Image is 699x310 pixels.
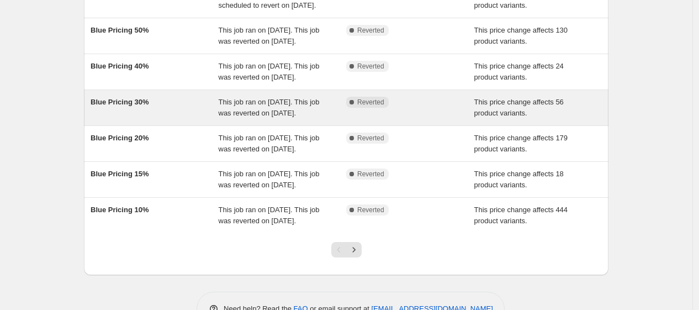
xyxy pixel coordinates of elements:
span: Reverted [357,134,384,143]
span: Blue Pricing 15% [91,170,149,178]
span: Reverted [357,26,384,35]
span: This job ran on [DATE]. This job was reverted on [DATE]. [219,62,320,81]
span: Reverted [357,62,384,71]
span: Blue Pricing 20% [91,134,149,142]
span: Blue Pricing 50% [91,26,149,34]
span: This job ran on [DATE]. This job was reverted on [DATE]. [219,26,320,45]
span: This job ran on [DATE]. This job was reverted on [DATE]. [219,170,320,189]
span: This price change affects 24 product variants. [474,62,564,81]
span: Reverted [357,170,384,178]
span: Reverted [357,98,384,107]
span: This job ran on [DATE]. This job was reverted on [DATE]. [219,206,320,225]
nav: Pagination [331,242,362,258]
button: Next [346,242,362,258]
span: Blue Pricing 30% [91,98,149,106]
span: Blue Pricing 10% [91,206,149,214]
span: This price change affects 56 product variants. [474,98,564,117]
span: This job ran on [DATE]. This job was reverted on [DATE]. [219,134,320,153]
span: This price change affects 444 product variants. [474,206,568,225]
span: Blue Pricing 40% [91,62,149,70]
span: Reverted [357,206,384,214]
span: This price change affects 18 product variants. [474,170,564,189]
span: This job ran on [DATE]. This job was reverted on [DATE]. [219,98,320,117]
span: This price change affects 179 product variants. [474,134,568,153]
span: This price change affects 130 product variants. [474,26,568,45]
